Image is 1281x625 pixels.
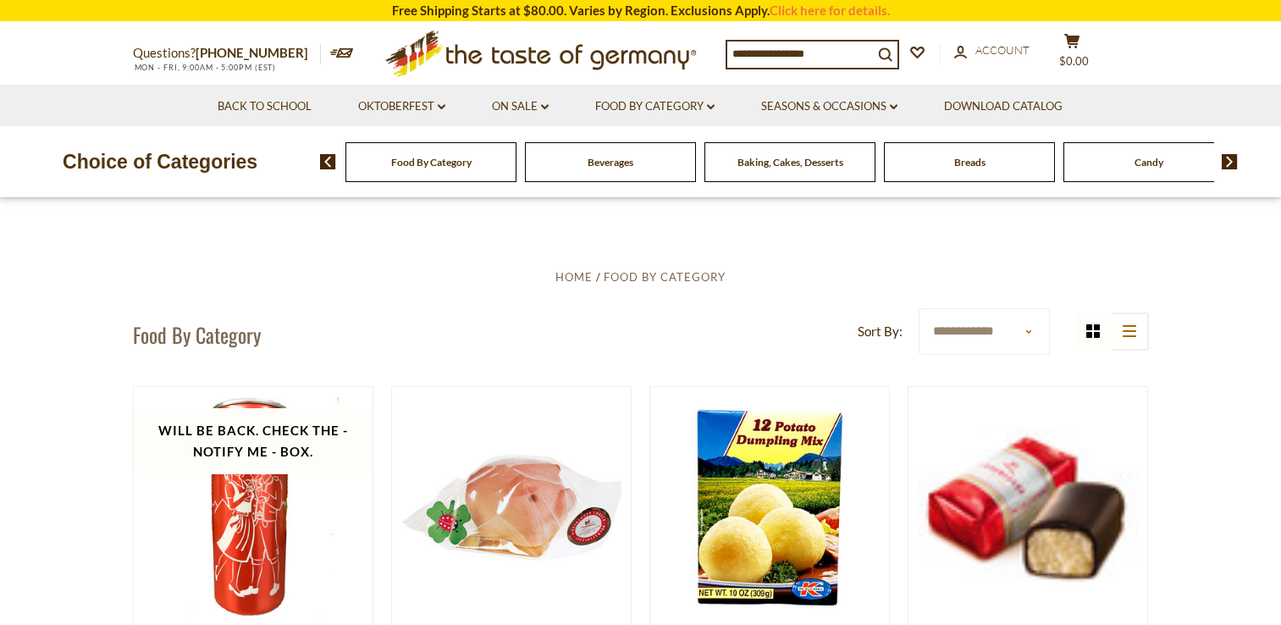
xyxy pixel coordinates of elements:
[492,97,549,116] a: On Sale
[908,418,1148,596] img: Niederegger "Classics Petit" Dark Chocolate Covered Marzipan Loaf, 15g
[391,156,472,169] a: Food By Category
[604,270,726,284] a: Food By Category
[358,97,445,116] a: Oktoberfest
[954,41,1030,60] a: Account
[555,270,593,284] a: Home
[133,63,277,72] span: MON - FRI, 9:00AM - 5:00PM (EST)
[218,97,312,116] a: Back to School
[954,156,986,169] a: Breads
[588,156,633,169] a: Beverages
[761,97,897,116] a: Seasons & Occasions
[133,42,321,64] p: Questions?
[858,321,903,342] label: Sort By:
[196,45,308,60] a: [PHONE_NUMBER]
[595,97,715,116] a: Food By Category
[320,154,336,169] img: previous arrow
[1222,154,1238,169] img: next arrow
[944,97,1063,116] a: Download Catalog
[1135,156,1163,169] a: Candy
[1059,54,1089,68] span: $0.00
[737,156,843,169] a: Baking, Cakes, Desserts
[975,43,1030,57] span: Account
[770,3,890,18] a: Click here for details.
[1047,33,1098,75] button: $0.00
[133,322,261,347] h1: Food By Category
